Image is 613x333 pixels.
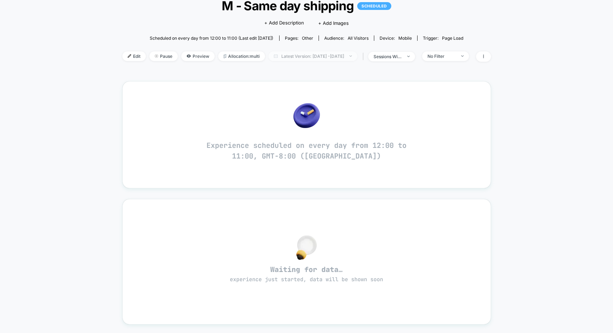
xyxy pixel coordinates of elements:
p: Experience scheduled on every day from 12:00 to 11:00, GMT-8:00 ([GEOGRAPHIC_DATA]) [200,140,413,161]
div: Trigger: [423,35,463,41]
img: end [155,54,158,58]
span: Page Load [442,35,463,41]
div: sessions with impression [374,54,402,59]
img: edit [128,54,131,58]
span: | [361,51,368,62]
span: Preview [181,51,215,61]
img: end [349,55,352,57]
p: SCHEDULED [357,2,391,10]
div: Audience: [324,35,369,41]
img: calendar [274,54,278,58]
span: Allocation: multi [218,51,265,61]
img: no_data [296,235,317,260]
span: All Visitors [348,35,369,41]
span: + Add Images [318,20,349,26]
img: rebalance [223,54,226,58]
span: Waiting for data… [135,265,478,283]
span: Edit [122,51,146,61]
span: other [302,35,313,41]
img: no_data [293,103,320,128]
div: No Filter [427,54,456,59]
img: end [461,55,464,57]
span: + Add Description [264,20,304,27]
span: Latest Version: [DATE] - [DATE] [269,51,357,61]
span: Scheduled on every day from 12:00 to 11:00 (Last edit [DATE]) [150,35,273,41]
span: Pause [149,51,178,61]
span: Device: [374,35,417,41]
span: mobile [398,35,412,41]
span: experience just started, data will be shown soon [230,276,383,283]
div: Pages: [285,35,313,41]
img: end [407,56,410,57]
